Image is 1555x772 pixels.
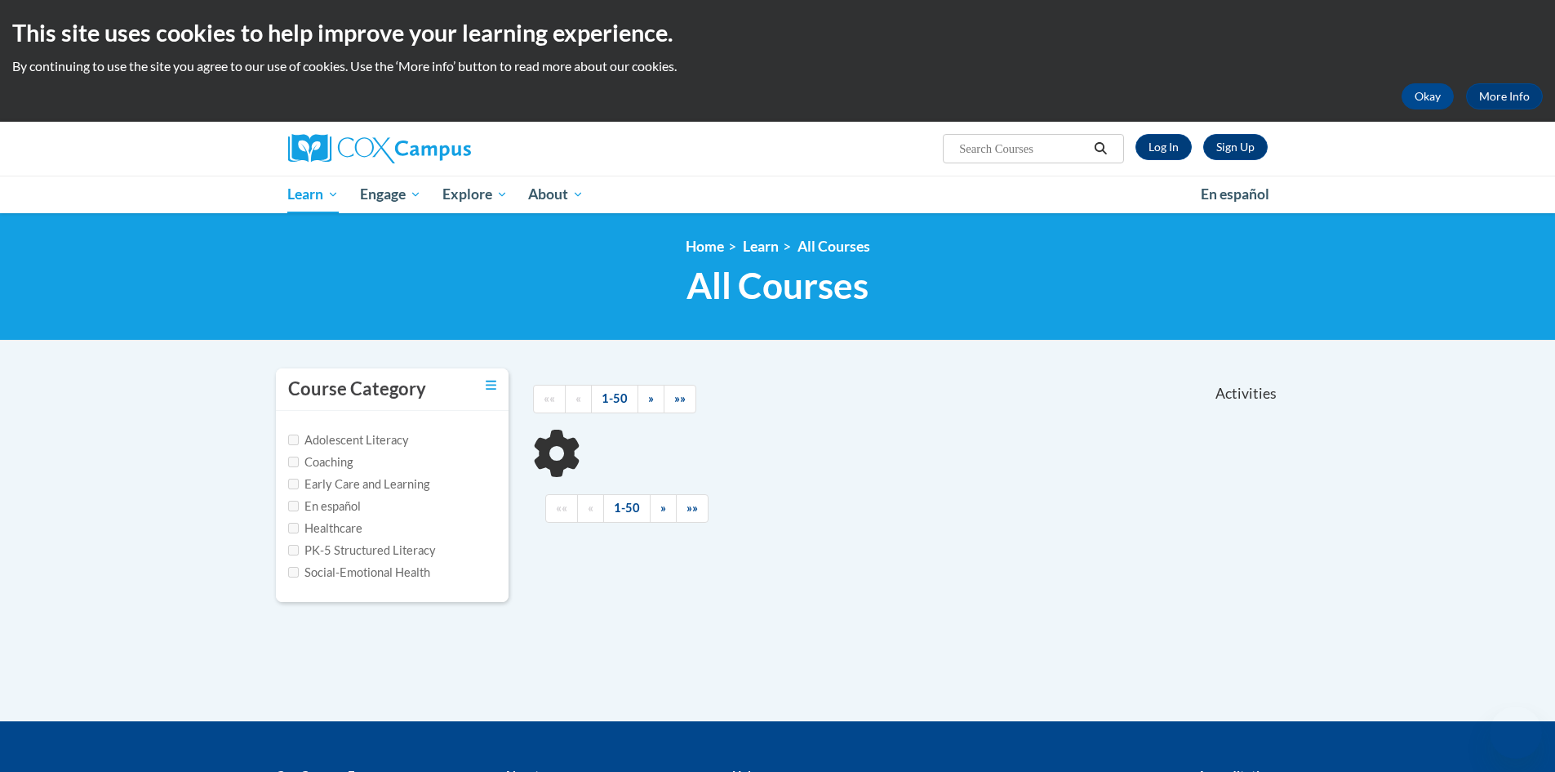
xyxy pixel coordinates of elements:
span: En español [1201,185,1269,203]
a: En español [1190,177,1280,212]
a: About [518,176,594,213]
a: Learn [743,238,779,255]
div: Main menu [264,176,1292,213]
span: » [660,501,666,515]
a: More Info [1466,83,1543,109]
input: Search Courses [957,139,1088,158]
span: »» [686,501,698,515]
input: Checkbox for Options [288,523,299,533]
span: About [528,185,584,204]
label: Social-Emotional Health [288,564,430,582]
a: Log In [1135,134,1192,160]
span: «« [544,391,555,405]
a: Previous [577,494,604,523]
label: En español [288,498,361,515]
a: Toggle collapse [486,377,496,395]
a: 1-50 [603,494,651,523]
iframe: Button to launch messaging window [1490,707,1542,759]
span: Engage [360,185,421,204]
span: «« [556,501,567,515]
input: Checkbox for Options [288,479,299,489]
h2: This site uses cookies to help improve your learning experience. [12,16,1543,49]
span: » [648,391,654,405]
button: Search [1088,139,1113,158]
a: Next [638,385,664,413]
a: End [664,385,696,413]
input: Checkbox for Options [288,435,299,445]
input: Checkbox for Options [288,457,299,467]
input: Checkbox for Options [288,545,299,556]
a: Cox Campus [288,134,598,163]
h3: Course Category [288,377,426,402]
a: Explore [432,176,518,213]
span: Activities [1215,385,1277,403]
a: Next [650,494,677,523]
a: Engage [349,176,432,213]
span: « [575,391,581,405]
span: All Courses [686,264,869,307]
a: Begining [545,494,578,523]
label: Adolescent Literacy [288,431,409,449]
label: Coaching [288,453,353,471]
input: Checkbox for Options [288,501,299,511]
label: Healthcare [288,520,362,538]
a: Previous [565,385,592,413]
img: Cox Campus [288,134,471,163]
a: Home [686,238,724,255]
span: « [588,501,593,515]
input: Checkbox for Options [288,567,299,578]
span: »» [674,391,686,405]
a: All Courses [797,238,870,255]
button: Okay [1402,83,1454,109]
p: By continuing to use the site you agree to our use of cookies. Use the ‘More info’ button to read... [12,57,1543,75]
a: Learn [278,176,350,213]
label: PK-5 Structured Literacy [288,542,436,560]
a: End [676,494,709,523]
a: Register [1203,134,1268,160]
label: Early Care and Learning [288,475,429,493]
span: Explore [442,185,508,204]
span: Learn [287,185,339,204]
a: Begining [533,385,566,413]
a: 1-50 [591,385,638,413]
